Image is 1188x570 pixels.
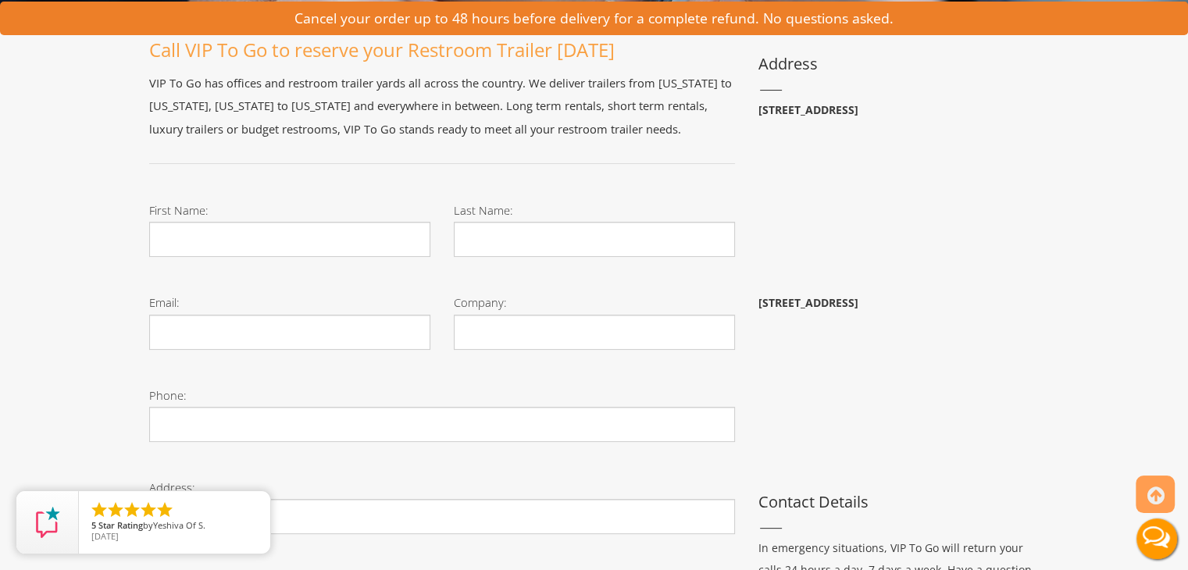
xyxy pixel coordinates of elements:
h3: Address [758,55,1040,73]
button: Live Chat [1126,508,1188,570]
li:  [155,501,174,519]
h3: Contact Details [758,493,1040,511]
span: Yeshiva Of S. [153,519,205,531]
b: [STREET_ADDRESS] [758,102,858,117]
span: Star Rating [98,519,143,531]
p: VIP To Go has offices and restroom trailer yards all across the country. We deliver trailers from... [149,72,735,141]
h1: Call VIP To Go to reserve your Restroom Trailer [DATE] [149,40,735,60]
img: Review Rating [32,507,63,538]
span: by [91,521,258,532]
span: [DATE] [91,530,119,542]
li:  [90,501,109,519]
li:  [106,501,125,519]
li:  [139,501,158,519]
li:  [123,501,141,519]
b: [STREET_ADDRESS] [758,295,858,310]
span: 5 [91,519,96,531]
